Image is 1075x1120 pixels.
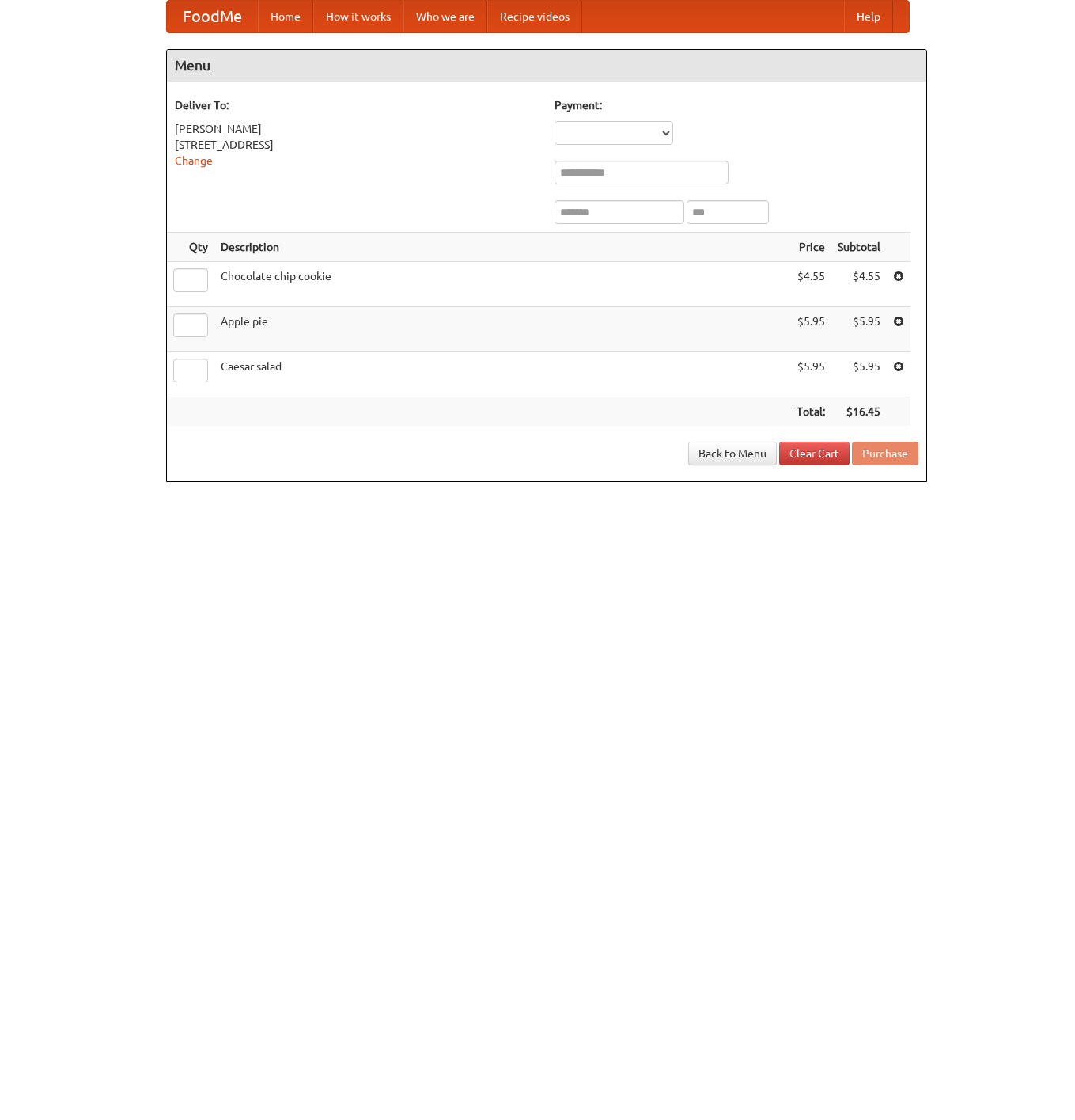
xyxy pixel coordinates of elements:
[167,233,214,262] th: Qty
[831,307,887,352] td: $5.95
[167,50,926,82] h4: Menu
[790,233,831,262] th: Price
[831,397,887,427] th: $16.45
[175,97,539,113] h5: Deliver To:
[831,352,887,397] td: $5.95
[214,233,790,262] th: Description
[790,397,831,427] th: Total:
[175,121,539,137] div: [PERSON_NAME]
[175,137,539,153] div: [STREET_ADDRESS]
[790,352,831,397] td: $5.95
[214,352,790,397] td: Caesar salad
[831,233,887,262] th: Subtotal
[555,97,918,113] h5: Payment:
[779,442,850,465] a: Clear Cart
[688,442,777,465] a: Back to Menu
[790,262,831,307] td: $4.55
[790,307,831,352] td: $5.95
[403,1,487,32] a: Who we are
[175,154,213,167] a: Change
[214,262,790,307] td: Chocolate chip cookie
[831,262,887,307] td: $4.55
[852,442,918,465] button: Purchase
[313,1,403,32] a: How it works
[167,1,258,32] a: FoodMe
[258,1,313,32] a: Home
[214,307,790,352] td: Apple pie
[844,1,893,32] a: Help
[487,1,582,32] a: Recipe videos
